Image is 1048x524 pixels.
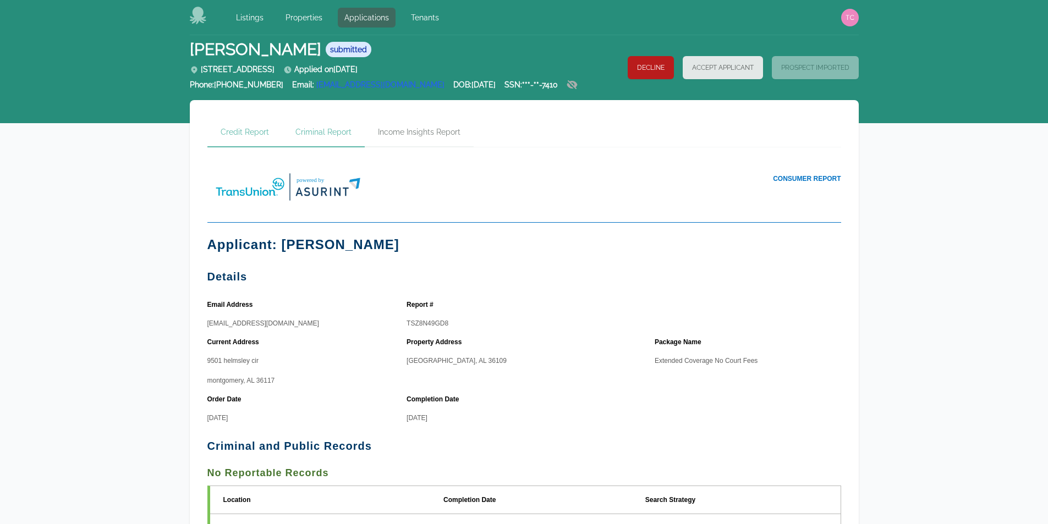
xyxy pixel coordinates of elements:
span: [DATE] [407,414,427,422]
a: Properties [279,8,329,27]
span: [DATE] [207,414,228,422]
span: 9501 helmsley cir montgomery, AL 36117 [207,357,275,384]
strong: Report # [407,300,437,310]
h1: Applicant: [PERSON_NAME] [207,236,841,253]
span: TSZ8N49GD8 [407,319,448,327]
strong: Completion Date [443,495,499,505]
h2: Details [207,271,841,282]
strong: Email Address [207,300,256,310]
strong: Property Address [407,337,465,347]
h3: No Reportable Records [207,465,841,481]
tspan: powered by [297,176,325,183]
a: Applications [338,8,396,27]
a: Income Insights Report [365,118,474,147]
div: DOB: [DATE] [453,79,496,96]
strong: Order Date [207,394,245,404]
h2: Criminal and Public Records [207,440,841,451]
a: Credit Report [207,118,282,147]
div: Email: [292,79,445,96]
span: Applied on [DATE] [283,65,358,74]
table: consumer report details [207,295,841,423]
button: Accept Applicant [683,56,763,79]
p: CONSUMER REPORT [524,174,841,184]
button: Decline [628,56,674,79]
strong: Completion Date [407,394,462,404]
span: [GEOGRAPHIC_DATA], AL 36109 [407,357,507,365]
a: Tenants [404,8,446,27]
strong: Current Address [207,337,262,347]
span: [STREET_ADDRESS] [190,65,275,74]
span: [PERSON_NAME] [190,40,321,59]
div: Phone: [PHONE_NUMBER] [190,79,283,96]
nav: Tabs [207,118,841,147]
a: Listings [229,8,270,27]
strong: Search Strategy [645,495,699,505]
strong: Location [223,495,254,505]
a: Criminal Report [282,118,365,147]
span: submitted [326,42,371,57]
span: Extended Coverage No Court Fees [655,357,758,365]
strong: Package Name [655,337,705,347]
span: [EMAIL_ADDRESS][DOMAIN_NAME] [207,319,319,327]
a: [EMAIL_ADDRESS][DOMAIN_NAME] [316,80,445,89]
